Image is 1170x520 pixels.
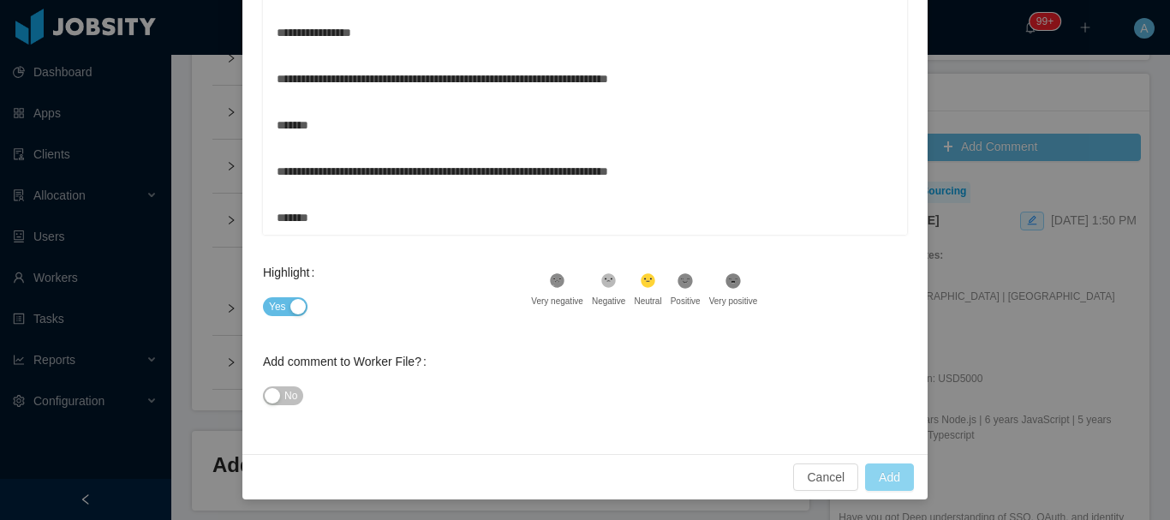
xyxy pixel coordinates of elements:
[263,297,307,316] button: Highlight
[671,295,701,308] div: Positive
[263,266,321,279] label: Highlight
[793,463,858,491] button: Cancel
[263,386,303,405] button: Add comment to Worker File?
[592,295,625,308] div: Negative
[284,387,297,404] span: No
[865,463,914,491] button: Add
[709,295,758,308] div: Very positive
[531,295,583,308] div: Very negative
[269,298,286,315] span: Yes
[634,295,661,308] div: Neutral
[263,355,433,368] label: Add comment to Worker File?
